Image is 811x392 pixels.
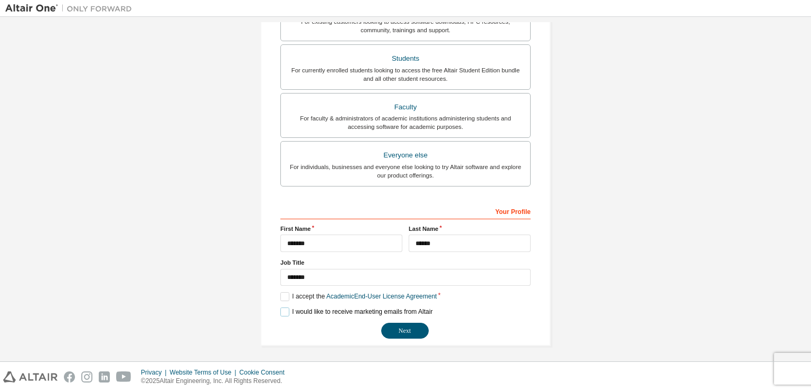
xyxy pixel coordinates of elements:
div: Students [287,51,524,66]
label: Last Name [409,225,531,233]
a: Academic End-User License Agreement [326,293,437,300]
img: Altair One [5,3,137,14]
div: For existing customers looking to access software downloads, HPC resources, community, trainings ... [287,17,524,34]
div: Your Profile [280,202,531,219]
label: First Name [280,225,402,233]
div: For faculty & administrators of academic institutions administering students and accessing softwa... [287,114,524,131]
div: For currently enrolled students looking to access the free Altair Student Edition bundle and all ... [287,66,524,83]
label: Job Title [280,258,531,267]
img: altair_logo.svg [3,371,58,382]
div: Privacy [141,368,169,377]
img: instagram.svg [81,371,92,382]
div: Everyone else [287,148,524,163]
label: I accept the [280,292,437,301]
img: linkedin.svg [99,371,110,382]
div: For individuals, businesses and everyone else looking to try Altair software and explore our prod... [287,163,524,180]
div: Faculty [287,100,524,115]
button: Next [381,323,429,339]
div: Website Terms of Use [169,368,239,377]
img: youtube.svg [116,371,131,382]
label: I would like to receive marketing emails from Altair [280,307,432,316]
img: facebook.svg [64,371,75,382]
div: Cookie Consent [239,368,290,377]
p: © 2025 Altair Engineering, Inc. All Rights Reserved. [141,377,291,386]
